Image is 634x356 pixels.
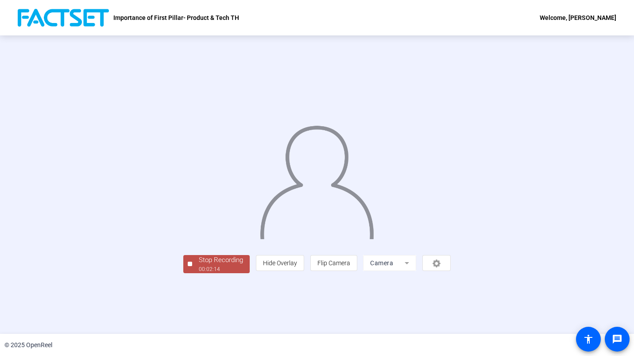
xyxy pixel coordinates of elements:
img: overlay [259,119,375,239]
button: Stop Recording00:02:14 [183,255,250,273]
mat-icon: accessibility [583,334,594,344]
div: © 2025 OpenReel [4,341,52,350]
div: Stop Recording [199,255,243,265]
button: Flip Camera [310,255,357,271]
div: 00:02:14 [199,265,243,273]
img: OpenReel logo [18,9,109,27]
span: Flip Camera [317,259,350,267]
mat-icon: message [612,334,622,344]
span: Hide Overlay [263,259,297,267]
div: Welcome, [PERSON_NAME] [540,12,616,23]
button: Hide Overlay [256,255,304,271]
p: Importance of First Pillar- Product & Tech TH [113,12,239,23]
